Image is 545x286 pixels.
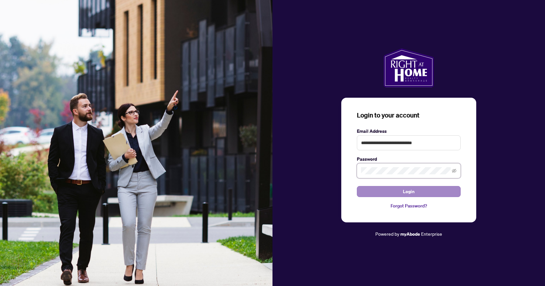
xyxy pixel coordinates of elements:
[357,186,461,197] button: Login
[383,48,434,87] img: ma-logo
[357,202,461,209] a: Forgot Password?
[400,230,420,238] a: myAbode
[452,168,456,173] span: eye-invisible
[421,231,442,237] span: Enterprise
[357,128,461,135] label: Email Address
[375,231,399,237] span: Powered by
[403,186,415,197] span: Login
[357,111,461,120] h3: Login to your account
[357,155,461,163] label: Password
